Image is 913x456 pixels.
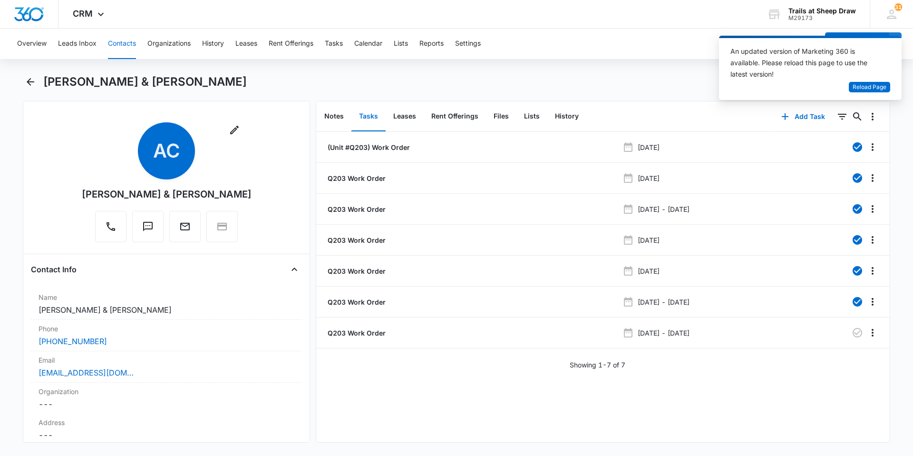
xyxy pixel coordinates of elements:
p: [DATE] - [DATE] [638,297,690,307]
div: [PERSON_NAME] & [PERSON_NAME] [82,187,252,201]
span: 31 [894,3,902,11]
label: Address [39,417,294,427]
p: [DATE] [638,266,660,276]
a: Email [169,226,201,234]
p: [DATE] [638,173,660,183]
div: notifications count [894,3,902,11]
p: Showing 1-7 of 7 [570,360,625,370]
button: Reload Page [849,82,890,93]
button: Overflow Menu [865,170,880,186]
button: Files [486,102,516,131]
h4: Contact Info [31,264,77,275]
span: AC [138,122,195,179]
button: History [202,29,224,59]
a: Q203 Work Order [326,204,386,214]
button: Overflow Menu [865,325,880,340]
a: Q203 Work Order [326,235,386,245]
dd: --- [39,398,294,410]
a: Q203 Work Order [326,328,386,338]
a: Q203 Work Order [326,266,386,276]
button: Add Contact [825,32,889,55]
button: Leases [386,102,424,131]
div: Name[PERSON_NAME] & [PERSON_NAME] [31,288,302,320]
a: Q203 Work Order [326,173,386,183]
button: Contacts [108,29,136,59]
a: [EMAIL_ADDRESS][DOMAIN_NAME] [39,367,134,378]
label: Email [39,355,294,365]
button: Notes [317,102,351,131]
button: Settings [455,29,481,59]
p: [DATE] - [DATE] [638,328,690,338]
button: Close [287,262,302,277]
a: Q203 Work Order [326,297,386,307]
button: Search... [850,109,865,124]
label: Phone [39,324,294,334]
button: Tasks [325,29,343,59]
a: Call [95,226,126,234]
button: Organizations [147,29,191,59]
button: History [547,102,586,131]
button: Overflow Menu [865,232,880,248]
button: Back [23,74,38,89]
div: Phone[PHONE_NUMBER] [31,320,302,351]
button: Text [132,211,164,242]
h1: [PERSON_NAME] & [PERSON_NAME] [43,75,247,89]
span: CRM [73,9,93,19]
button: Call [95,211,126,242]
div: Organization--- [31,383,302,414]
button: Overflow Menu [865,263,880,278]
p: [DATE] [638,142,660,152]
button: Overflow Menu [865,109,880,124]
dd: [PERSON_NAME] & [PERSON_NAME] [39,304,294,316]
button: Overflow Menu [865,294,880,309]
button: Overview [17,29,47,59]
div: account id [788,15,856,21]
button: Add Task [772,105,835,128]
button: Email [169,211,201,242]
p: [DATE] [638,235,660,245]
a: Text [132,226,164,234]
div: Email[EMAIL_ADDRESS][DOMAIN_NAME] [31,351,302,383]
button: Rent Offerings [424,102,486,131]
div: account name [788,7,856,15]
button: Rent Offerings [269,29,313,59]
button: Overflow Menu [865,201,880,217]
button: Overflow Menu [865,139,880,155]
button: Leases [235,29,257,59]
button: Leads Inbox [58,29,97,59]
button: Calendar [354,29,382,59]
span: Reload Page [853,83,886,92]
div: An updated version of Marketing 360 is available. Please reload this page to use the latest version! [730,46,879,80]
p: [DATE] - [DATE] [638,204,690,214]
dd: --- [39,429,294,441]
button: Tasks [351,102,386,131]
label: Organization [39,387,294,397]
button: Reports [419,29,444,59]
button: Lists [394,29,408,59]
button: Filters [835,109,850,124]
div: Address--- [31,414,302,445]
a: (Unit #Q203) Work Order [326,142,410,152]
button: Lists [516,102,547,131]
a: [PHONE_NUMBER] [39,336,107,347]
label: Name [39,292,294,302]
